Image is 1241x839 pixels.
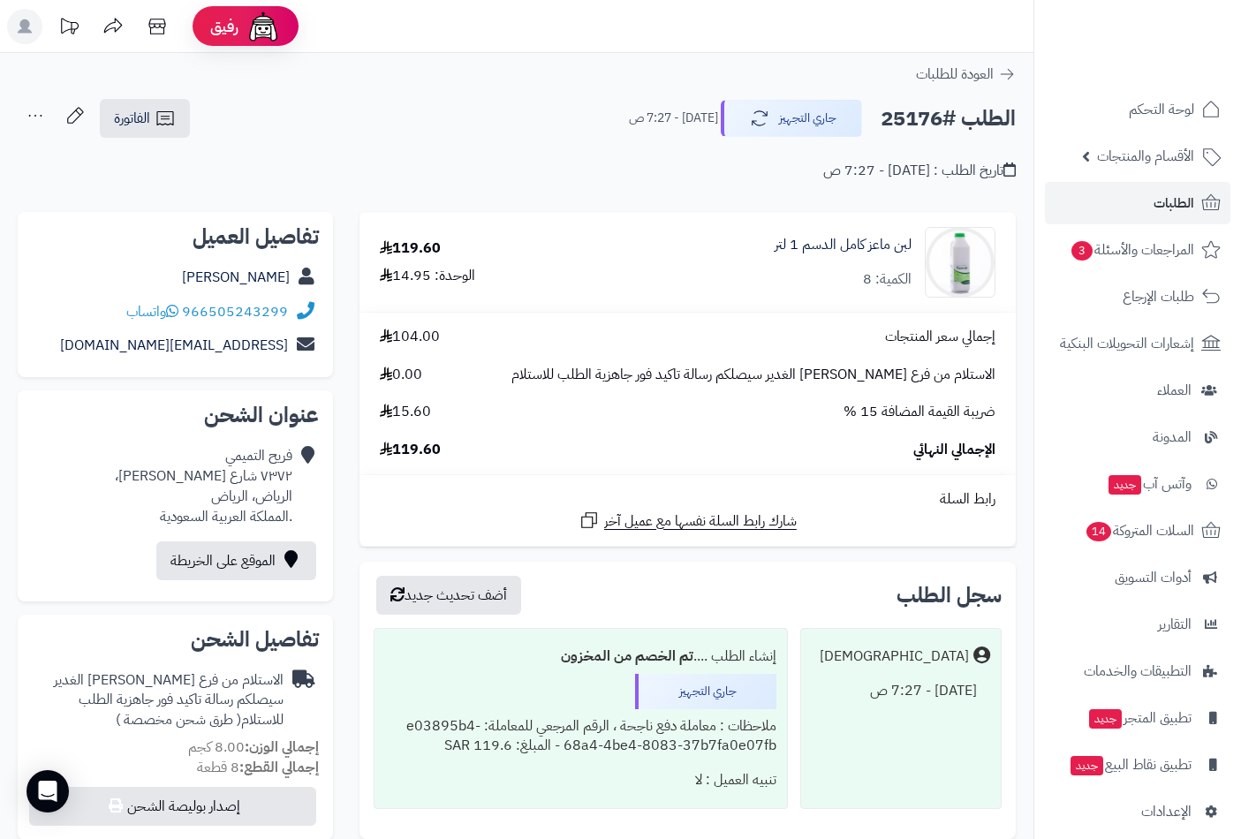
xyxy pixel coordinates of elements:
span: 0.00 [380,365,422,385]
a: لبن ماعز كامل الدسم 1 لتر [775,235,912,255]
span: أدوات التسويق [1115,565,1192,590]
span: 15.60 [380,402,431,422]
button: إصدار بوليصة الشحن [29,787,316,826]
span: العملاء [1157,378,1192,403]
span: السلات المتروكة [1085,518,1194,543]
a: [EMAIL_ADDRESS][DOMAIN_NAME] [60,335,288,356]
div: 119.60 [380,238,441,259]
a: واتساب [126,301,178,322]
a: السلات المتروكة14 [1045,510,1230,552]
div: [DEMOGRAPHIC_DATA] [820,646,969,667]
span: 104.00 [380,327,440,347]
span: التطبيقات والخدمات [1084,659,1192,684]
div: تنبيه العميل : لا [385,763,776,797]
a: تحديثات المنصة [47,9,91,49]
span: وآتس آب [1107,472,1192,496]
a: تطبيق نقاط البيعجديد [1045,744,1230,786]
a: التقارير [1045,603,1230,646]
a: طلبات الإرجاع [1045,276,1230,318]
h3: سجل الطلب [897,585,1002,606]
img: ai-face.png [246,9,281,44]
span: إشعارات التحويلات البنكية [1060,331,1194,356]
div: الاستلام من فرع [PERSON_NAME] الغدير سيصلكم رسالة تاكيد فور جاهزية الطلب للاستلام [32,670,284,731]
div: رابط السلة [367,489,1009,510]
a: المدونة [1045,416,1230,458]
a: العملاء [1045,369,1230,412]
span: الإجمالي النهائي [913,440,995,460]
span: طلبات الإرجاع [1123,284,1194,309]
span: رفيق [210,16,238,37]
span: الأقسام والمنتجات [1097,144,1194,169]
img: 1692789289-28-90x90.jpg [926,227,995,298]
span: لوحة التحكم [1129,97,1194,122]
span: الفاتورة [114,108,150,129]
span: ضريبة القيمة المضافة 15 % [844,402,995,422]
small: 8 قطعة [197,757,319,778]
a: الطلبات [1045,182,1230,224]
strong: إجمالي القطع: [239,757,319,778]
h2: الطلب #25176 [881,101,1016,137]
span: تطبيق المتجر [1087,706,1192,730]
a: [PERSON_NAME] [182,267,290,288]
div: ملاحظات : معاملة دفع ناجحة ، الرقم المرجعي للمعاملة: e03895b4-68a4-4be4-8083-37b7fa0e07fb - المبل... [385,709,776,764]
span: 3 [1071,241,1093,261]
span: جديد [1109,475,1141,495]
span: العودة للطلبات [916,64,994,85]
a: العودة للطلبات [916,64,1016,85]
b: تم الخصم من المخزون [561,646,693,667]
button: أضف تحديث جديد [376,576,521,615]
strong: إجمالي الوزن: [245,737,319,758]
a: التطبيقات والخدمات [1045,650,1230,692]
a: 966505243299 [182,301,288,322]
span: الاستلام من فرع [PERSON_NAME] الغدير سيصلكم رسالة تاكيد فور جاهزية الطلب للاستلام [511,365,995,385]
a: وآتس آبجديد [1045,463,1230,505]
span: تطبيق نقاط البيع [1069,752,1192,777]
span: الطلبات [1154,191,1194,215]
span: شارك رابط السلة نفسها مع عميل آخر [604,511,797,532]
a: إشعارات التحويلات البنكية [1045,322,1230,365]
span: التقارير [1158,612,1192,637]
div: فريح التميمي ٧٣٧٢ شارع [PERSON_NAME]، الرياض، الرياض .المملكة العربية السعودية [115,446,292,526]
a: المراجعات والأسئلة3 [1045,229,1230,271]
span: الإعدادات [1141,799,1192,824]
span: 14 [1086,522,1111,541]
a: شارك رابط السلة نفسها مع عميل آخر [579,510,797,532]
a: لوحة التحكم [1045,88,1230,131]
span: ( طرق شحن مخصصة ) [116,709,241,730]
div: الوحدة: 14.95 [380,266,475,286]
div: [DATE] - 7:27 ص [812,674,990,708]
h2: عنوان الشحن [32,404,319,426]
a: تطبيق المتجرجديد [1045,697,1230,739]
span: جديد [1071,756,1103,775]
span: 119.60 [380,440,441,460]
button: جاري التجهيز [721,100,862,137]
a: الإعدادات [1045,790,1230,833]
div: إنشاء الطلب .... [385,639,776,674]
span: إجمالي سعر المنتجات [885,327,995,347]
a: الموقع على الخريطة [156,541,316,580]
h2: تفاصيل الشحن [32,629,319,650]
a: أدوات التسويق [1045,556,1230,599]
div: جاري التجهيز [635,674,776,709]
div: تاريخ الطلب : [DATE] - 7:27 ص [823,161,1016,181]
span: المدونة [1153,425,1192,450]
small: 8.00 كجم [188,737,319,758]
div: الكمية: 8 [863,269,912,290]
small: [DATE] - 7:27 ص [629,110,718,127]
div: Open Intercom Messenger [26,770,69,813]
h2: تفاصيل العميل [32,226,319,247]
a: الفاتورة [100,99,190,138]
span: جديد [1089,709,1122,729]
span: المراجعات والأسئلة [1070,238,1194,262]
